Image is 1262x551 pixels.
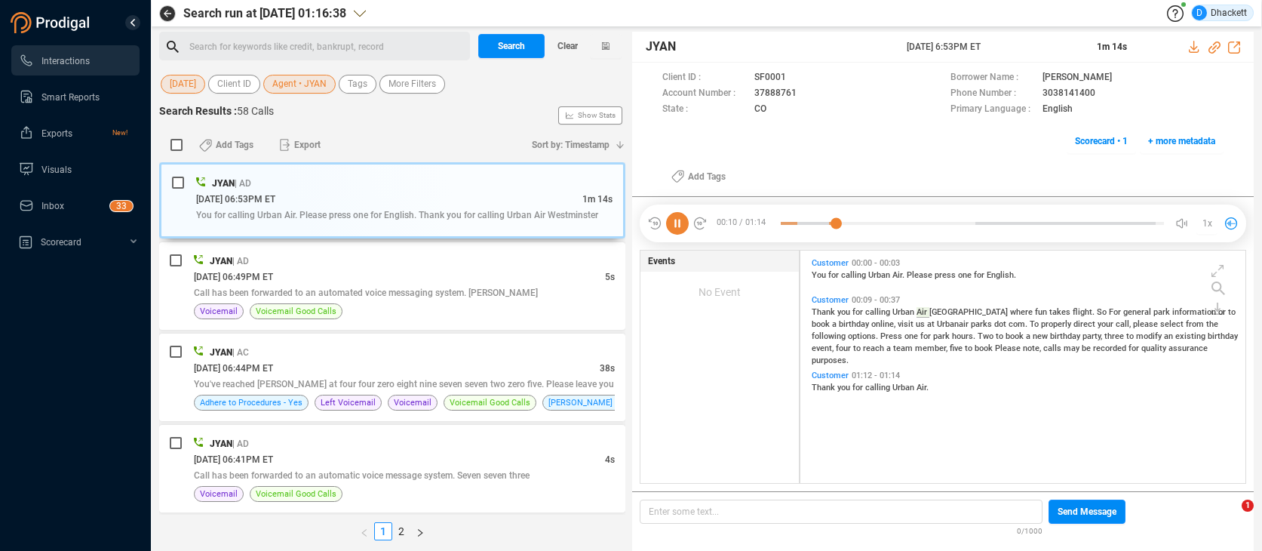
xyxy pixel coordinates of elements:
span: JYAN [210,439,232,449]
span: the [1206,319,1218,329]
span: information [1172,307,1218,317]
span: party, [1082,331,1104,341]
li: Next Page [410,522,430,540]
button: right [410,522,430,540]
span: online, [871,319,898,329]
button: Show Stats [558,106,622,125]
span: be [1082,343,1093,353]
span: an [1164,331,1175,341]
span: for [852,307,865,317]
span: birthday [1050,331,1082,341]
span: at [927,319,937,329]
span: purposes. [812,356,849,365]
span: please [1133,319,1160,329]
li: Previous Page [355,522,374,540]
span: your [1098,319,1116,329]
span: 00:10 / 01:14 [708,212,781,235]
span: JYAN [212,178,235,189]
button: Scorecard • 1 [1067,129,1136,153]
span: select [1160,319,1186,329]
span: recorded [1093,343,1128,353]
span: flight. [1073,307,1097,317]
span: new [1033,331,1050,341]
span: Add Tags [688,165,726,189]
a: Smart Reports [19,82,127,112]
span: [DATE] [170,75,196,94]
li: Exports [11,118,140,148]
span: Air. [917,383,929,392]
span: State : [662,102,747,118]
span: Thank [812,383,837,392]
span: book [812,319,832,329]
span: calls [1043,343,1064,353]
span: English. [987,270,1016,280]
span: general [1123,307,1153,317]
span: a [832,319,839,329]
span: Agent • JYAN [272,75,327,94]
span: Client ID : [662,70,747,86]
span: 37888761 [754,86,797,102]
span: three [1104,331,1126,341]
span: may [1064,343,1082,353]
span: Client ID [217,75,251,94]
span: modify [1136,331,1164,341]
span: Add Tags [216,133,253,157]
button: More Filters [379,75,445,94]
div: No Event [640,272,799,312]
span: to [965,343,975,353]
span: 1m 14s [1097,42,1127,52]
span: properly [1041,319,1073,329]
span: visit [898,319,916,329]
span: existing [1175,331,1208,341]
span: one [958,270,974,280]
span: you [837,383,852,392]
div: grid [808,254,1245,482]
a: ExportsNew! [19,118,127,148]
span: you [837,307,852,317]
span: us [916,319,927,329]
span: | AD [232,256,249,266]
span: [DATE] 06:49PM ET [194,272,273,282]
span: [GEOGRAPHIC_DATA] [929,307,1010,317]
span: 5s [605,272,615,282]
span: park [1153,307,1172,317]
span: [DATE] 06:53PM ET [196,194,275,205]
span: Call has been forwarded to an automatic voice message system. Seven seven three [194,470,530,481]
span: Search [498,34,525,58]
span: 3038141400 [1042,86,1095,102]
iframe: Intercom live chat [1211,500,1247,536]
li: 2 [392,522,410,540]
span: So [1097,307,1109,317]
span: [PERSON_NAME] Message - Violation [548,396,689,410]
span: options. [848,331,880,341]
span: assurance [1168,343,1208,353]
button: Search [478,34,545,58]
span: CO [754,102,766,118]
span: Voicemail Good Calls [450,396,530,410]
span: Clear [557,34,578,58]
button: Agent • JYAN [263,75,336,94]
span: Exports [41,128,72,139]
span: Borrower Name : [950,70,1035,86]
span: Events [648,254,675,268]
span: Press [880,331,904,341]
span: Show Stats [578,25,616,206]
span: D [1196,5,1202,20]
span: Export [294,133,321,157]
span: Two [978,331,996,341]
span: Voicemail [200,304,238,319]
span: following [812,331,848,341]
span: Please [995,343,1023,353]
span: birthday [1208,331,1238,341]
div: JYAN| AC[DATE] 06:44PM ET38sYou've reached [PERSON_NAME] at four four zero eight nine seven seven... [159,334,625,421]
span: four [836,343,853,353]
span: English [1042,102,1073,118]
span: event, [812,343,836,353]
button: 1x [1196,213,1217,234]
span: to [1228,307,1236,317]
span: Account Number : [662,86,747,102]
span: a [1026,331,1033,341]
span: Search Results : [159,105,237,117]
span: Scorecard • 1 [1075,129,1128,153]
span: [DATE] 06:44PM ET [194,363,273,374]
